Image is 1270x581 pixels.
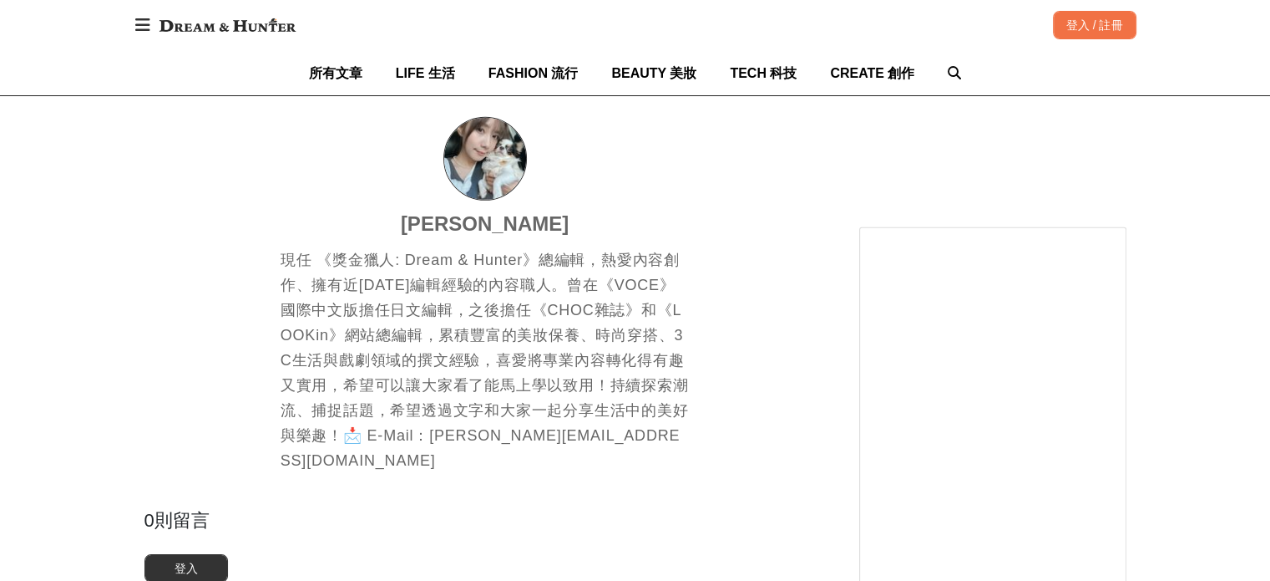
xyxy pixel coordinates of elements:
span: LIFE 生活 [396,66,455,80]
a: LIFE 生活 [396,51,455,95]
span: FASHION 流行 [488,66,579,80]
span: BEAUTY 美妝 [611,66,696,80]
a: FASHION 流行 [488,51,579,95]
div: 現任 《獎金獵人: Dream & Hunter》總編輯，熱愛內容創作、擁有近[DATE]編輯經驗的內容職人。曾在《VOCE》國際中文版擔任日文編輯，之後擔任《CHOC雜誌》和《LOOKin》網... [281,247,690,473]
a: BEAUTY 美妝 [611,51,696,95]
a: Avatar [443,117,527,201]
span: 所有文章 [309,66,362,80]
a: [PERSON_NAME] [401,209,569,239]
a: 所有文章 [309,51,362,95]
div: 0 則留言 [144,507,826,534]
div: 登入 / 註冊 [1053,11,1136,39]
img: Avatar [444,118,526,200]
span: TECH 科技 [730,66,797,80]
a: TECH 科技 [730,51,797,95]
span: CREATE 創作 [830,66,914,80]
a: CREATE 創作 [830,51,914,95]
img: Dream & Hunter [151,10,304,40]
